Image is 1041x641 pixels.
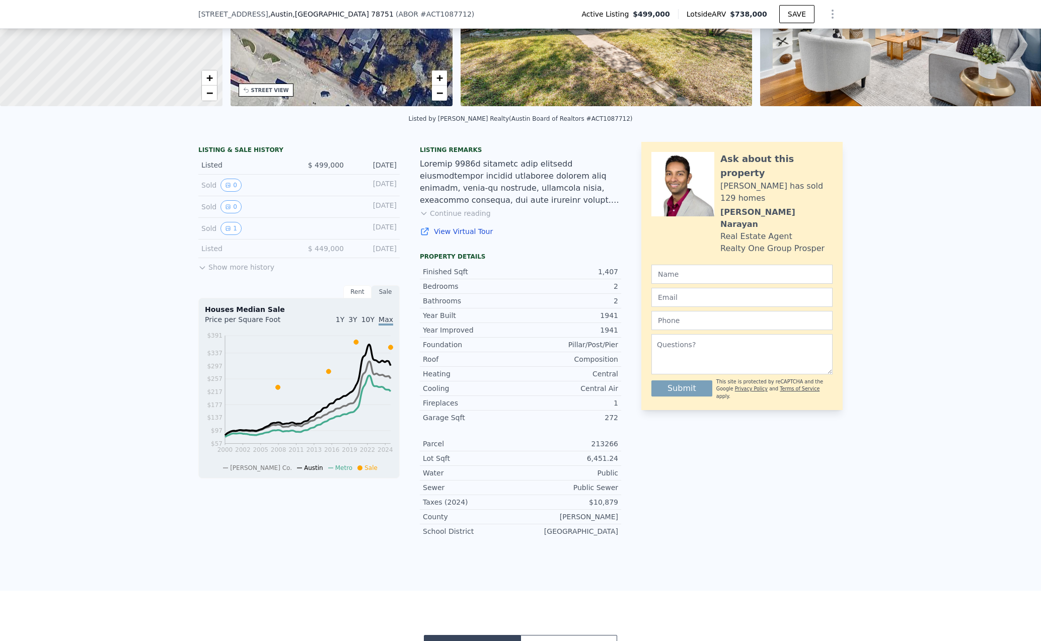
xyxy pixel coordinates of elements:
[520,281,618,291] div: 2
[520,310,618,320] div: 1941
[342,446,357,453] tspan: 2019
[720,152,833,180] div: Ask about this property
[823,4,843,24] button: Show Options
[633,9,670,19] span: $499,000
[396,9,474,19] div: ( )
[205,304,393,314] div: Houses Median Sale
[207,332,222,339] tspan: $391
[198,9,268,19] span: [STREET_ADDRESS]
[651,265,833,284] input: Name
[292,10,394,18] span: , [GEOGRAPHIC_DATA] 78751
[398,10,418,18] span: ABOR
[230,464,292,471] span: [PERSON_NAME] Co.
[205,314,299,331] div: Price per Square Foot
[432,86,447,101] a: Zoom out
[520,296,618,306] div: 2
[207,414,222,421] tspan: $137
[423,512,520,522] div: County
[423,497,520,507] div: Taxes (2024)
[520,369,618,379] div: Central
[651,311,833,330] input: Phone
[520,453,618,463] div: 6,451.24
[780,386,820,391] a: Terms of Service
[520,512,618,522] div: [PERSON_NAME]
[308,161,344,169] span: $ 499,000
[520,497,618,507] div: $10,879
[220,179,242,192] button: View historical data
[304,464,323,471] span: Austin
[520,439,618,449] div: 213266
[288,446,304,453] tspan: 2011
[211,427,222,434] tspan: $97
[420,253,621,261] div: Property details
[201,160,291,170] div: Listed
[271,446,286,453] tspan: 2008
[343,285,371,298] div: Rent
[730,10,767,18] span: $738,000
[201,244,291,254] div: Listed
[423,296,520,306] div: Bathrooms
[423,439,520,449] div: Parcel
[420,226,621,236] a: View Virtual Tour
[423,398,520,408] div: Fireplaces
[206,71,212,84] span: +
[720,243,825,255] div: Realty One Group Prosper
[352,222,397,235] div: [DATE]
[720,180,833,204] div: [PERSON_NAME] has sold 129 homes
[308,245,344,253] span: $ 449,000
[423,340,520,350] div: Foundation
[520,483,618,493] div: Public Sewer
[720,206,833,230] div: [PERSON_NAME] Narayan
[220,200,242,213] button: View historical data
[251,87,289,94] div: STREET VIEW
[520,340,618,350] div: Pillar/Post/Pier
[423,413,520,423] div: Garage Sqft
[409,115,633,122] div: Listed by [PERSON_NAME] Realty (Austin Board of Realtors #ACT1087712)
[378,446,393,453] tspan: 2024
[201,222,291,235] div: Sold
[520,325,618,335] div: 1941
[364,464,378,471] span: Sale
[581,9,633,19] span: Active Listing
[352,244,397,254] div: [DATE]
[520,398,618,408] div: 1
[206,87,212,99] span: −
[651,288,833,307] input: Email
[253,446,268,453] tspan: 2005
[520,267,618,277] div: 1,407
[432,70,447,86] a: Zoom in
[352,160,397,170] div: [DATE]
[651,380,712,396] button: Submit
[217,446,233,453] tspan: 2000
[207,388,222,395] tspan: $217
[198,258,274,272] button: Show more history
[307,446,322,453] tspan: 2013
[335,464,352,471] span: Metro
[201,200,291,213] div: Sold
[220,222,242,235] button: View historical data
[268,9,394,19] span: , Austin
[352,179,397,192] div: [DATE]
[520,383,618,393] div: Central Air
[202,86,217,101] a: Zoom out
[423,483,520,493] div: Sewer
[520,526,618,536] div: [GEOGRAPHIC_DATA]
[202,70,217,86] a: Zoom in
[423,354,520,364] div: Roof
[423,310,520,320] div: Year Built
[207,350,222,357] tspan: $337
[420,10,472,18] span: # ACT1087712
[379,315,393,326] span: Max
[423,468,520,478] div: Water
[207,363,222,370] tspan: $297
[371,285,400,298] div: Sale
[198,146,400,156] div: LISTING & SALE HISTORY
[423,267,520,277] div: Finished Sqft
[360,446,376,453] tspan: 2022
[436,87,443,99] span: −
[348,315,357,324] span: 3Y
[735,386,768,391] a: Privacy Policy
[520,413,618,423] div: 272
[361,315,375,324] span: 10Y
[716,378,833,400] div: This site is protected by reCAPTCHA and the Google and apply.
